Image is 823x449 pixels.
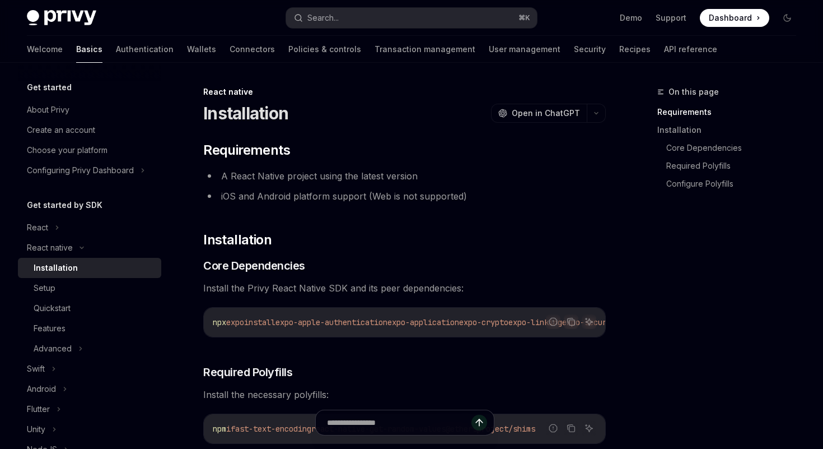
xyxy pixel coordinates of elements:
[34,281,55,295] div: Setup
[275,317,387,327] span: expo-apple-authentication
[656,12,686,24] a: Support
[34,261,78,275] div: Installation
[288,36,361,63] a: Policies & controls
[562,317,638,327] span: expo-secure-store
[709,12,752,24] span: Dashboard
[27,103,69,117] div: About Privy
[18,258,161,278] a: Installation
[778,9,796,27] button: Toggle dark mode
[76,36,102,63] a: Basics
[619,36,651,63] a: Recipes
[668,85,719,99] span: On this page
[18,318,161,339] a: Features
[27,382,56,396] div: Android
[375,36,475,63] a: Transaction management
[307,11,339,25] div: Search...
[582,314,596,329] button: Ask AI
[27,423,45,436] div: Unity
[666,175,805,193] a: Configure Polyfills
[286,8,536,28] button: Search...⌘K
[27,164,134,177] div: Configuring Privy Dashboard
[203,86,606,98] div: React native
[34,302,71,315] div: Quickstart
[226,317,244,327] span: expo
[657,121,805,139] a: Installation
[213,317,226,327] span: npx
[666,157,805,175] a: Required Polyfills
[230,36,275,63] a: Connectors
[27,144,107,157] div: Choose your platform
[459,317,508,327] span: expo-crypto
[27,241,73,254] div: React native
[203,364,292,380] span: Required Polyfills
[203,141,290,159] span: Requirements
[203,280,606,296] span: Install the Privy React Native SDK and its peer dependencies:
[666,139,805,157] a: Core Dependencies
[471,415,487,431] button: Send message
[244,317,275,327] span: install
[18,298,161,318] a: Quickstart
[203,231,272,249] span: Installation
[27,10,96,26] img: dark logo
[203,387,606,402] span: Install the necessary polyfills:
[18,278,161,298] a: Setup
[203,258,305,274] span: Core Dependencies
[187,36,216,63] a: Wallets
[18,140,161,160] a: Choose your platform
[18,120,161,140] a: Create an account
[27,221,48,234] div: React
[27,362,45,376] div: Swift
[387,317,459,327] span: expo-application
[512,108,580,119] span: Open in ChatGPT
[508,317,562,327] span: expo-linking
[34,322,66,335] div: Features
[116,36,174,63] a: Authentication
[546,314,560,329] button: Report incorrect code
[34,342,72,355] div: Advanced
[203,168,606,184] li: A React Native project using the latest version
[27,36,63,63] a: Welcome
[700,9,769,27] a: Dashboard
[27,123,95,137] div: Create an account
[27,198,102,212] h5: Get started by SDK
[518,13,530,22] span: ⌘ K
[27,81,72,94] h5: Get started
[27,402,50,416] div: Flutter
[620,12,642,24] a: Demo
[491,104,587,123] button: Open in ChatGPT
[489,36,560,63] a: User management
[657,103,805,121] a: Requirements
[203,188,606,204] li: iOS and Android platform support (Web is not supported)
[203,103,288,123] h1: Installation
[564,314,578,329] button: Copy the contents from the code block
[18,100,161,120] a: About Privy
[664,36,717,63] a: API reference
[574,36,606,63] a: Security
